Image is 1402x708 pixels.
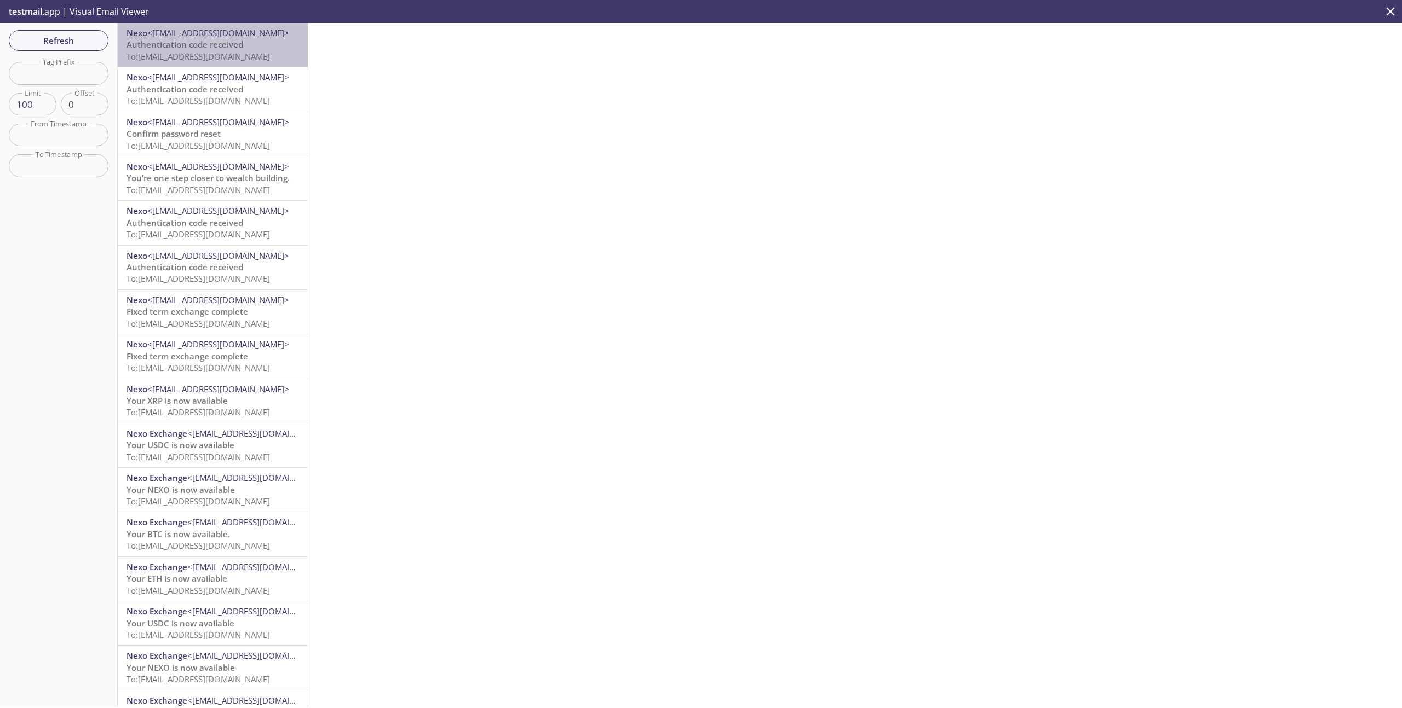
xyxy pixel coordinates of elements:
[127,517,187,527] span: Nexo Exchange
[127,117,147,127] span: Nexo
[127,294,147,305] span: Nexo
[118,23,308,67] div: Nexo<[EMAIL_ADDRESS][DOMAIN_NAME]>Authentication code receivedTo:[EMAIL_ADDRESS][DOMAIN_NAME]
[187,695,329,706] span: <[EMAIL_ADDRESS][DOMAIN_NAME]>
[187,517,329,527] span: <[EMAIL_ADDRESS][DOMAIN_NAME]>
[127,39,243,50] span: Authentication code received
[127,585,270,596] span: To: [EMAIL_ADDRESS][DOMAIN_NAME]
[127,273,270,284] span: To: [EMAIL_ADDRESS][DOMAIN_NAME]
[127,484,235,495] span: Your NEXO is now available
[127,318,270,329] span: To: [EMAIL_ADDRESS][DOMAIN_NAME]
[118,601,308,645] div: Nexo Exchange<[EMAIL_ADDRESS][DOMAIN_NAME]>Your USDC is now availableTo:[EMAIL_ADDRESS][DOMAIN_NAME]
[187,561,329,572] span: <[EMAIL_ADDRESS][DOMAIN_NAME]>
[118,646,308,689] div: Nexo Exchange<[EMAIL_ADDRESS][DOMAIN_NAME]>Your NEXO is now availableTo:[EMAIL_ADDRESS][DOMAIN_NAME]
[118,67,308,111] div: Nexo<[EMAIL_ADDRESS][DOMAIN_NAME]>Authentication code receivedTo:[EMAIL_ADDRESS][DOMAIN_NAME]
[147,205,289,216] span: <[EMAIL_ADDRESS][DOMAIN_NAME]>
[127,172,290,183] span: You’re one step closer to wealth building.
[127,351,248,362] span: Fixed term exchange complete
[187,472,329,483] span: <[EMAIL_ADDRESS][DOMAIN_NAME]>
[127,540,270,551] span: To: [EMAIL_ADDRESS][DOMAIN_NAME]
[147,161,289,172] span: <[EMAIL_ADDRESS][DOMAIN_NAME]>
[118,112,308,156] div: Nexo<[EMAIL_ADDRESS][DOMAIN_NAME]>Confirm password resetTo:[EMAIL_ADDRESS][DOMAIN_NAME]
[127,250,147,261] span: Nexo
[127,428,187,439] span: Nexo Exchange
[127,217,243,228] span: Authentication code received
[147,72,289,83] span: <[EMAIL_ADDRESS][DOMAIN_NAME]>
[147,117,289,127] span: <[EMAIL_ADDRESS][DOMAIN_NAME]>
[127,606,187,617] span: Nexo Exchange
[147,27,289,38] span: <[EMAIL_ADDRESS][DOMAIN_NAME]>
[127,674,270,684] span: To: [EMAIL_ADDRESS][DOMAIN_NAME]
[147,250,289,261] span: <[EMAIL_ADDRESS][DOMAIN_NAME]>
[127,95,270,106] span: To: [EMAIL_ADDRESS][DOMAIN_NAME]
[127,529,230,539] span: Your BTC is now available.
[127,84,243,95] span: Authentication code received
[127,184,270,195] span: To: [EMAIL_ADDRESS][DOMAIN_NAME]
[127,439,234,450] span: Your USDC is now available
[127,496,270,507] span: To: [EMAIL_ADDRESS][DOMAIN_NAME]
[127,205,147,216] span: Nexo
[127,472,187,483] span: Nexo Exchange
[127,618,234,629] span: Your USDC is now available
[127,650,187,661] span: Nexo Exchange
[147,294,289,305] span: <[EMAIL_ADDRESS][DOMAIN_NAME]>
[127,128,221,139] span: Confirm password reset
[9,5,42,18] span: testmail
[127,407,270,417] span: To: [EMAIL_ADDRESS][DOMAIN_NAME]
[127,306,248,317] span: Fixed term exchange complete
[127,695,187,706] span: Nexo Exchange
[127,140,270,151] span: To: [EMAIL_ADDRESS][DOMAIN_NAME]
[127,161,147,172] span: Nexo
[127,229,270,240] span: To: [EMAIL_ADDRESS][DOMAIN_NAME]
[127,561,187,572] span: Nexo Exchange
[147,384,289,394] span: <[EMAIL_ADDRESS][DOMAIN_NAME]>
[127,662,235,673] span: Your NEXO is now available
[118,379,308,423] div: Nexo<[EMAIL_ADDRESS][DOMAIN_NAME]>Your XRP is now availableTo:[EMAIL_ADDRESS][DOMAIN_NAME]
[127,629,270,640] span: To: [EMAIL_ADDRESS][DOMAIN_NAME]
[127,262,243,272] span: Authentication code received
[127,573,227,584] span: Your ETH is now available
[127,384,147,394] span: Nexo
[118,290,308,334] div: Nexo<[EMAIL_ADDRESS][DOMAIN_NAME]>Fixed term exchange completeTo:[EMAIL_ADDRESS][DOMAIN_NAME]
[127,27,147,38] span: Nexo
[118,334,308,378] div: Nexo<[EMAIL_ADDRESS][DOMAIN_NAME]>Fixed term exchange completeTo:[EMAIL_ADDRESS][DOMAIN_NAME]
[118,557,308,601] div: Nexo Exchange<[EMAIL_ADDRESS][DOMAIN_NAME]>Your ETH is now availableTo:[EMAIL_ADDRESS][DOMAIN_NAME]
[18,33,100,48] span: Refresh
[147,339,289,350] span: <[EMAIL_ADDRESS][DOMAIN_NAME]>
[127,339,147,350] span: Nexo
[127,451,270,462] span: To: [EMAIL_ADDRESS][DOMAIN_NAME]
[118,423,308,467] div: Nexo Exchange<[EMAIL_ADDRESS][DOMAIN_NAME]>Your USDC is now availableTo:[EMAIL_ADDRESS][DOMAIN_NAME]
[118,156,308,200] div: Nexo<[EMAIL_ADDRESS][DOMAIN_NAME]>You’re one step closer to wealth building.To:[EMAIL_ADDRESS][DO...
[9,30,108,51] button: Refresh
[118,468,308,512] div: Nexo Exchange<[EMAIL_ADDRESS][DOMAIN_NAME]>Your NEXO is now availableTo:[EMAIL_ADDRESS][DOMAIN_NAME]
[118,201,308,245] div: Nexo<[EMAIL_ADDRESS][DOMAIN_NAME]>Authentication code receivedTo:[EMAIL_ADDRESS][DOMAIN_NAME]
[187,606,329,617] span: <[EMAIL_ADDRESS][DOMAIN_NAME]>
[187,650,329,661] span: <[EMAIL_ADDRESS][DOMAIN_NAME]>
[127,72,147,83] span: Nexo
[127,362,270,373] span: To: [EMAIL_ADDRESS][DOMAIN_NAME]
[187,428,329,439] span: <[EMAIL_ADDRESS][DOMAIN_NAME]>
[118,512,308,556] div: Nexo Exchange<[EMAIL_ADDRESS][DOMAIN_NAME]>Your BTC is now available.To:[EMAIL_ADDRESS][DOMAIN_NAME]
[118,246,308,289] div: Nexo<[EMAIL_ADDRESS][DOMAIN_NAME]>Authentication code receivedTo:[EMAIL_ADDRESS][DOMAIN_NAME]
[127,51,270,62] span: To: [EMAIL_ADDRESS][DOMAIN_NAME]
[127,395,228,406] span: Your XRP is now available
